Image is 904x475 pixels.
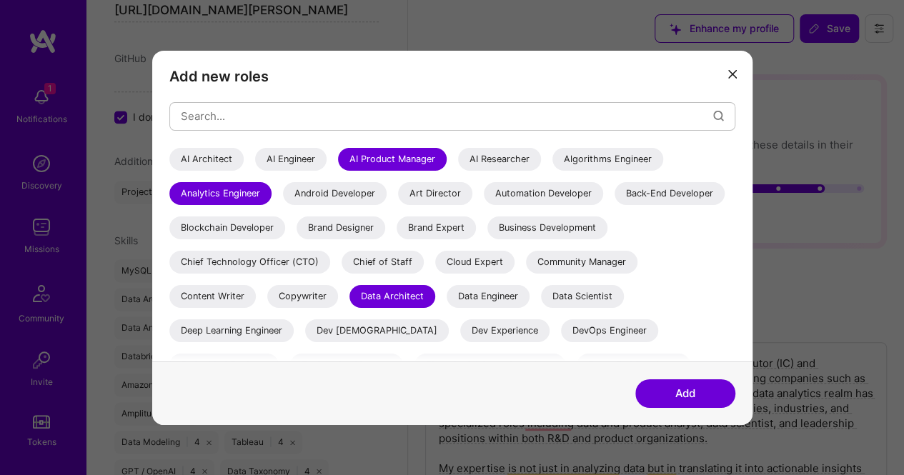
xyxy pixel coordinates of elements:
div: Brand Designer [297,216,385,239]
div: Community Manager [526,250,637,273]
div: modal [152,50,752,424]
div: Content Writer [169,284,256,307]
div: Chief Technology Officer (CTO) [169,250,330,273]
div: Data Engineer [447,284,530,307]
div: Chief of Staff [342,250,424,273]
div: Cloud Expert [435,250,515,273]
div: AI Product Manager [338,147,447,170]
div: Automation Developer [484,181,603,204]
div: Deep Learning Engineer [169,319,294,341]
div: Back-End Developer [615,181,725,204]
div: DevOps Engineer [561,319,658,341]
div: Data Architect [349,284,435,307]
button: Add [635,379,735,408]
i: icon Close [728,70,737,79]
div: Copywriter [267,284,338,307]
div: Android Developer [283,181,387,204]
div: AI Architect [169,147,244,170]
div: Embedded Engineer [169,353,279,376]
div: Business Development [487,216,607,239]
div: Algorithms Engineer [552,147,663,170]
input: Search... [181,98,713,134]
div: Art Director [398,181,472,204]
div: Brand Expert [397,216,476,239]
div: Blockchain Developer [169,216,285,239]
div: Financial Advisory Consultant [414,353,565,376]
div: Data Scientist [541,284,624,307]
div: AI Engineer [255,147,327,170]
div: Front-End Developer [577,353,690,376]
i: icon Search [713,111,724,121]
div: AI Researcher [458,147,541,170]
div: Dev Experience [460,319,550,341]
div: Engineering Manager [290,353,403,376]
div: Dev [DEMOGRAPHIC_DATA] [305,319,449,341]
h3: Add new roles [169,67,735,84]
div: Analytics Engineer [169,181,272,204]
